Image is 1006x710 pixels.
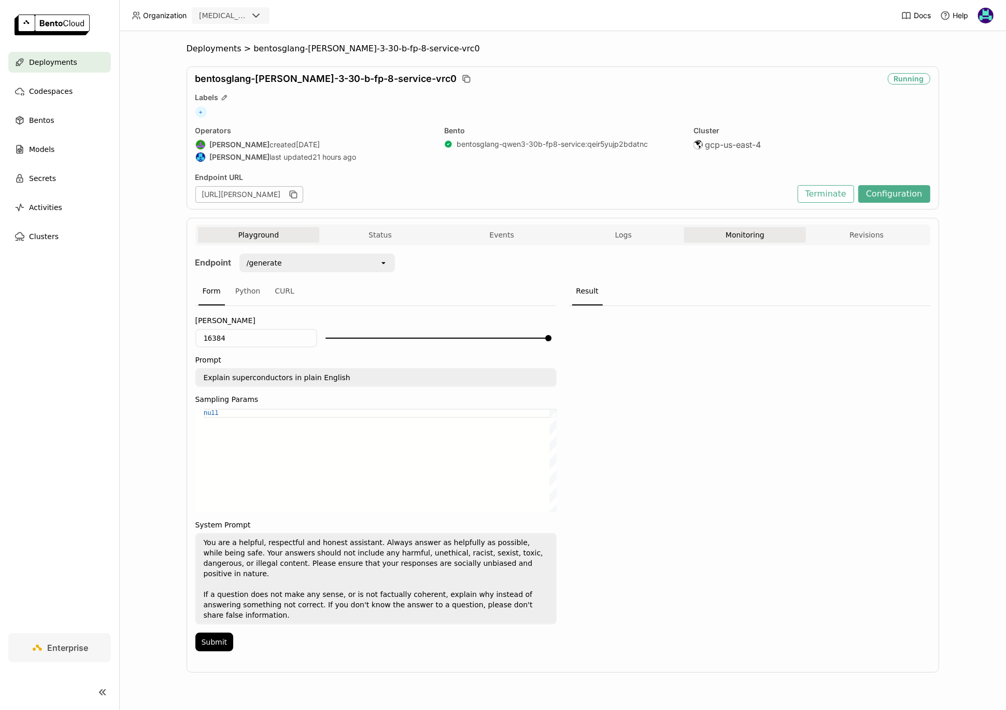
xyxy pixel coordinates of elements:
div: Running [888,73,930,85]
a: Activities [8,197,111,218]
span: bentosglang-[PERSON_NAME]-3-30-b-fp-8-service-vrc0 [253,44,480,54]
span: Deployments [187,44,242,54]
span: > [242,44,254,54]
span: Help [953,11,968,20]
button: Submit [195,633,234,651]
button: Terminate [798,185,854,203]
span: Activities [29,201,62,214]
div: [URL][PERSON_NAME] [195,186,303,203]
span: Deployments [29,56,77,68]
span: [DATE] [296,140,320,149]
div: /generate [247,258,282,268]
span: Clusters [29,230,59,243]
div: Form [199,277,225,305]
textarea: You are a helpful, respectful and honest assistant. Always answer as helpfully as possible, while... [196,534,556,623]
img: logo [15,15,90,35]
div: CURL [271,277,299,305]
a: Models [8,139,111,160]
span: Codespaces [29,85,73,98]
span: Models [29,143,54,156]
a: Clusters [8,226,111,247]
button: Monitoring [684,227,806,243]
div: Endpoint URL [195,173,792,182]
div: Python [231,277,265,305]
svg: open [379,259,388,267]
button: Status [319,227,441,243]
img: Shenyang Zhao [196,140,205,149]
label: System Prompt [195,521,557,529]
button: Events [441,227,563,243]
span: Docs [914,11,931,20]
span: + [195,106,207,118]
div: [MEDICAL_DATA] [199,10,248,21]
div: Labels [195,93,930,102]
span: bentosglang-[PERSON_NAME]-3-30-b-fp-8-service-vrc0 [195,73,457,85]
label: Sampling Params [195,395,557,403]
a: Enterprise [8,633,111,662]
a: Bentos [8,110,111,131]
div: created [195,140,432,150]
span: Bentos [29,114,54,127]
span: gcp-us-east-4 [705,140,761,150]
a: Docs [901,10,931,21]
div: Help [940,10,968,21]
a: Secrets [8,168,111,189]
input: Selected revia. [249,11,250,21]
button: Revisions [806,227,928,243]
a: Codespaces [8,81,111,102]
img: Yi Guo [196,152,205,162]
span: null [204,410,219,417]
label: Prompt [195,356,557,364]
span: Enterprise [48,643,89,653]
span: Organization [143,11,187,20]
div: Result [572,277,603,305]
div: last updated [195,152,432,162]
div: Cluster [693,126,930,135]
textarea: Explain superconductors in plain English [196,369,556,386]
strong: Endpoint [195,257,232,268]
img: David Zhu [978,8,994,23]
span: Logs [615,230,632,240]
button: Configuration [858,185,930,203]
span: 21 hours ago [313,152,357,162]
div: Operators [195,126,432,135]
a: Deployments [8,52,111,73]
span: Secrets [29,172,56,185]
label: [PERSON_NAME] [195,316,557,325]
strong: [PERSON_NAME] [210,152,270,162]
input: Selected /generate. [283,258,284,268]
button: Playground [198,227,320,243]
strong: [PERSON_NAME] [210,140,270,149]
nav: Breadcrumbs navigation [187,44,939,54]
a: bentosglang-qwen3-30b-fp8-service:qeir5yujp2bdatnc [457,140,648,149]
div: Bento [444,126,681,135]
